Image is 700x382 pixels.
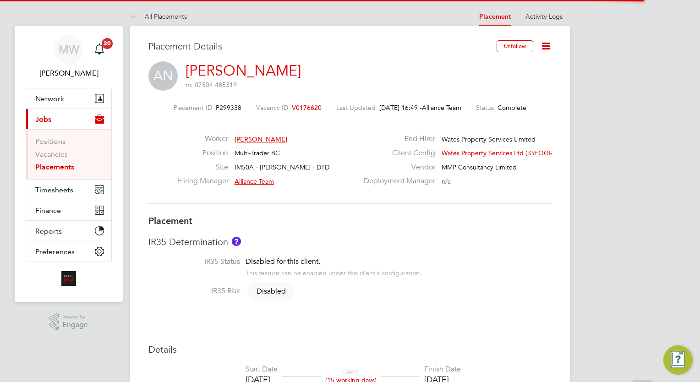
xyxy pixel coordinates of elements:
[216,104,241,112] span: P299338
[102,38,113,49] span: 20
[235,163,329,171] span: IM50A - [PERSON_NAME] - DTD
[358,163,435,172] label: Vendor
[292,104,322,112] span: V0176620
[61,271,76,286] img: alliancemsp-logo-retina.png
[148,40,490,52] h3: Placement Details
[479,13,511,21] a: Placement
[442,177,451,186] span: n/a
[26,109,111,129] button: Jobs
[174,104,212,112] label: Placement ID
[178,134,228,144] label: Worker
[26,271,112,286] a: Go to home page
[26,241,111,262] button: Preferences
[26,180,111,200] button: Timesheets
[235,135,287,143] span: [PERSON_NAME]
[178,148,228,158] label: Position
[525,12,563,21] a: Activity Logs
[358,134,435,144] label: End Hirer
[35,163,74,171] a: Placements
[358,148,435,158] label: Client Config
[35,227,62,235] span: Reports
[247,282,295,300] span: Disabled
[148,236,552,248] h3: IR35 Determination
[235,177,274,186] span: Alliance Team
[90,35,109,64] a: 20
[422,104,461,112] span: Alliance Team
[130,12,187,21] a: All Placements
[497,40,533,52] button: Unfollow
[442,149,600,157] span: Wates Property Services Ltd ([GEOGRAPHIC_DATA]…
[379,104,422,112] span: [DATE] 16:49 -
[35,150,68,158] a: Vacancies
[186,62,301,80] a: [PERSON_NAME]
[62,321,88,329] span: Engage
[424,365,461,374] div: Finish Date
[59,44,79,55] span: MW
[62,313,88,321] span: Powered by
[148,61,178,91] span: AN
[26,200,111,220] button: Finance
[235,149,280,157] span: Multi-Trader BC
[35,115,51,124] span: Jobs
[178,176,228,186] label: Hiring Manager
[178,163,228,172] label: Site
[35,247,75,256] span: Preferences
[26,129,111,179] div: Jobs
[35,186,73,194] span: Timesheets
[246,257,320,266] span: Disabled for this client.
[232,237,241,246] button: About IR35
[49,313,88,331] a: Powered byEngage
[358,176,435,186] label: Deployment Manager
[336,104,376,112] label: Last Updated
[476,104,494,112] label: Status
[15,26,123,302] nav: Main navigation
[35,137,66,146] a: Positions
[442,163,517,171] span: MMP Consultancy Limited
[35,206,61,215] span: Finance
[498,104,526,112] span: Complete
[256,104,288,112] label: Vacancy ID
[26,221,111,241] button: Reports
[26,68,112,79] span: Megan Westlotorn
[148,286,240,296] label: IR35 Risk
[148,344,552,355] h3: Details
[26,35,112,79] a: MW[PERSON_NAME]
[442,135,536,143] span: Wates Property Services Limited
[246,267,421,277] div: This feature can be enabled under this client's configuration.
[246,365,278,374] div: Start Date
[148,215,192,226] b: Placement
[148,257,240,267] label: IR35 Status
[35,94,64,103] span: Network
[663,345,693,375] button: Engage Resource Center
[186,81,237,89] span: m: 07504 485319
[26,88,111,109] button: Network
